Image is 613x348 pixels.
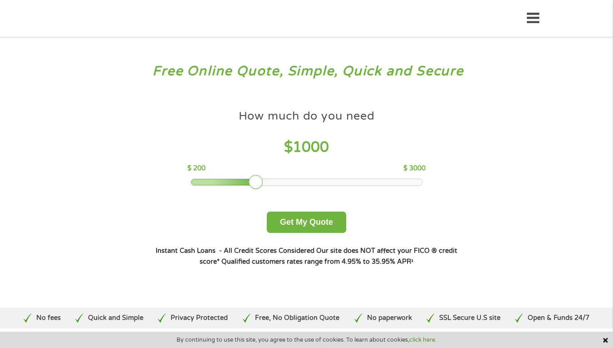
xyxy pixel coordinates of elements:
[187,138,426,157] h4: $
[409,336,436,343] a: click here.
[439,313,500,323] p: SSL Secure U.S site
[177,337,436,343] span: By continuing to use this site, you agree to the use of cookies. To learn about cookies,
[528,313,589,323] p: Open & Funds 24/7
[293,139,329,156] span: 1000
[88,313,143,323] p: Quick and Simple
[26,63,587,80] h3: Free Online Quote, Simple, Quick and Secure
[36,313,61,323] p: No fees
[171,313,228,323] p: Privacy Protected
[403,164,426,174] p: $ 3000
[255,313,339,323] p: Free, No Obligation Quote
[187,164,206,174] p: $ 200
[221,258,413,266] strong: Qualified customers rates range from 4.95% to 35.95% APR¹
[156,247,314,255] strong: Instant Cash Loans - All Credit Scores Considered
[367,313,412,323] p: No paperwork
[239,109,375,124] h4: How much do you need
[267,212,346,233] button: Get My Quote
[200,247,457,266] strong: Our site does NOT affect your FICO ® credit score*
